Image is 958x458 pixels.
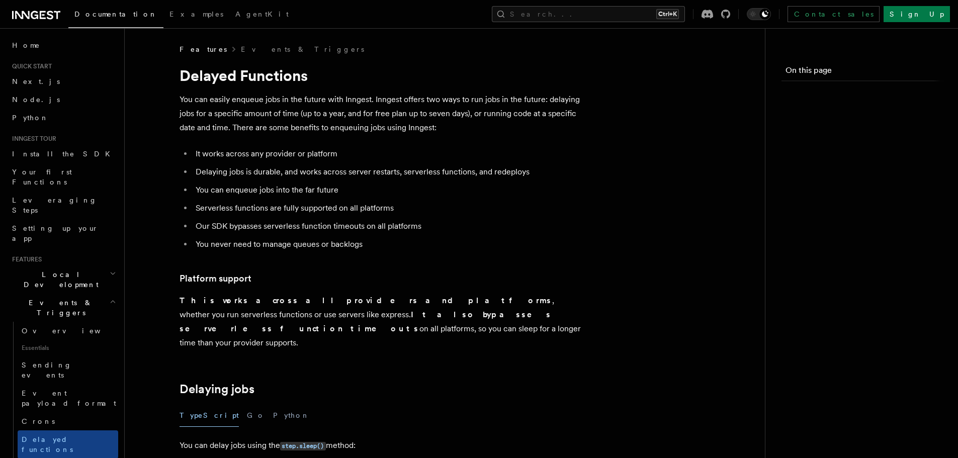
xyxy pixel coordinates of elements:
[8,265,118,294] button: Local Development
[74,10,157,18] span: Documentation
[12,96,60,104] span: Node.js
[22,417,55,425] span: Crons
[235,10,289,18] span: AgentKit
[280,442,326,450] code: step.sleep()
[180,271,251,286] a: Platform support
[8,219,118,247] a: Setting up your app
[8,109,118,127] a: Python
[788,6,880,22] a: Contact sales
[8,269,110,290] span: Local Development
[193,219,582,233] li: Our SDK bypasses serverless function timeouts on all platforms
[193,201,582,215] li: Serverless functions are fully supported on all platforms
[273,404,310,427] button: Python
[247,404,265,427] button: Go
[180,93,582,135] p: You can easily enqueue jobs in the future with Inngest. Inngest offers two ways to run jobs in th...
[280,440,326,450] a: step.sleep()
[12,150,116,158] span: Install the SDK
[241,44,364,54] a: Events & Triggers
[12,114,49,122] span: Python
[12,224,99,242] span: Setting up your app
[8,163,118,191] a: Your first Functions
[12,77,60,85] span: Next.js
[747,8,771,20] button: Toggle dark mode
[12,168,72,186] span: Your first Functions
[8,294,118,322] button: Events & Triggers
[229,3,295,27] a: AgentKit
[8,62,52,70] span: Quick start
[180,296,552,305] strong: This works across all providers and platforms
[8,298,110,318] span: Events & Triggers
[169,10,223,18] span: Examples
[8,191,118,219] a: Leveraging Steps
[22,435,73,453] span: Delayed functions
[8,135,56,143] span: Inngest tour
[180,382,254,396] a: Delaying jobs
[18,340,118,356] span: Essentials
[12,40,40,50] span: Home
[12,196,97,214] span: Leveraging Steps
[492,6,685,22] button: Search...Ctrl+K
[193,183,582,197] li: You can enqueue jobs into the far future
[180,438,582,453] p: You can delay jobs using the method:
[193,237,582,251] li: You never need to manage queues or backlogs
[22,327,125,335] span: Overview
[163,3,229,27] a: Examples
[193,147,582,161] li: It works across any provider or platform
[8,145,118,163] a: Install the SDK
[18,356,118,384] a: Sending events
[22,389,116,407] span: Event payload format
[193,165,582,179] li: Delaying jobs is durable, and works across server restarts, serverless functions, and redeploys
[180,404,239,427] button: TypeScript
[18,412,118,430] a: Crons
[180,44,227,54] span: Features
[8,72,118,90] a: Next.js
[8,255,42,263] span: Features
[22,361,72,379] span: Sending events
[68,3,163,28] a: Documentation
[18,384,118,412] a: Event payload format
[8,90,118,109] a: Node.js
[180,66,582,84] h1: Delayed Functions
[8,36,118,54] a: Home
[656,9,679,19] kbd: Ctrl+K
[786,64,938,80] h4: On this page
[18,322,118,340] a: Overview
[884,6,950,22] a: Sign Up
[180,294,582,350] p: , whether you run serverless functions or use servers like express. on all platforms, so you can ...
